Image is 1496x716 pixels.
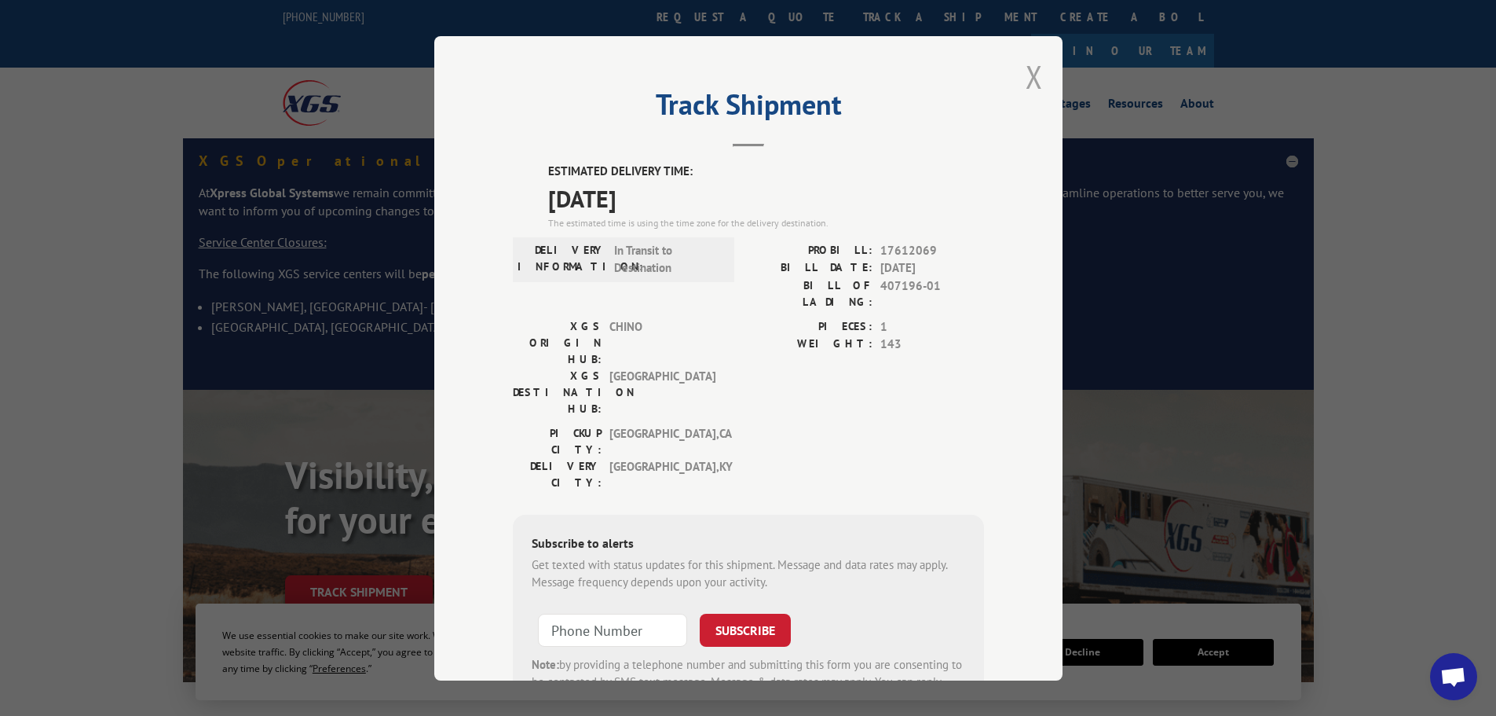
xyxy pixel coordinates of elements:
label: DELIVERY CITY: [513,457,602,490]
label: WEIGHT: [748,336,872,354]
a: Open chat [1430,653,1477,700]
span: [GEOGRAPHIC_DATA] [609,367,715,417]
span: [DATE] [880,259,984,277]
div: Get texted with status updates for this shipment. Message and data rates may apply. Message frequ... [532,556,965,591]
label: BILL OF LADING: [748,277,872,310]
label: PICKUP CITY: [513,424,602,457]
span: [GEOGRAPHIC_DATA] , KY [609,457,715,490]
strong: Note: [532,656,559,671]
span: CHINO [609,318,715,367]
span: 1 [880,318,984,336]
div: The estimated time is using the time zone for the delivery destination. [548,215,984,229]
label: DELIVERY INFORMATION: [518,241,606,277]
button: SUBSCRIBE [700,613,791,646]
span: In Transit to Destination [614,241,720,277]
span: 407196-01 [880,277,984,310]
span: [DATE] [548,180,984,215]
button: Close modal [1026,56,1043,97]
span: [GEOGRAPHIC_DATA] , CA [609,424,715,457]
div: by providing a telephone number and submitting this form you are consenting to be contacted by SM... [532,655,965,709]
label: PIECES: [748,318,872,336]
div: Subscribe to alerts [532,533,965,556]
label: PROBILL: [748,241,872,259]
label: BILL DATE: [748,259,872,277]
label: XGS ORIGIN HUB: [513,318,602,367]
span: 17612069 [880,241,984,259]
label: XGS DESTINATION HUB: [513,367,602,417]
span: 143 [880,336,984,354]
label: ESTIMATED DELIVERY TIME: [548,163,984,181]
h2: Track Shipment [513,94,984,123]
input: Phone Number [538,613,687,646]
